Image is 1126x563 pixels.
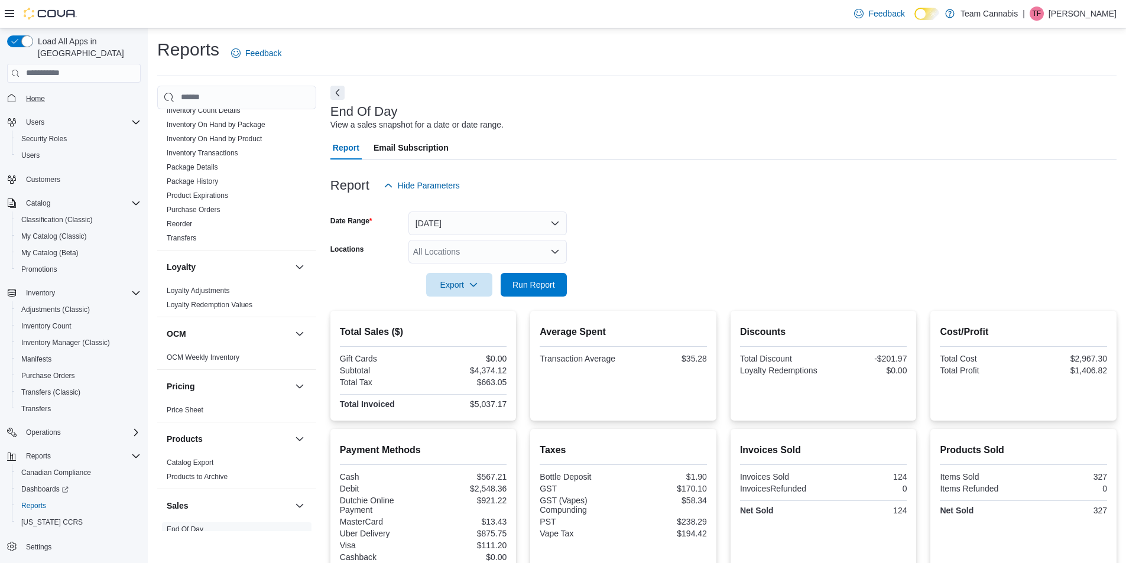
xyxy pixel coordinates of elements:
button: Export [426,273,492,297]
span: Catalog [26,198,50,208]
button: Hide Parameters [379,174,465,197]
span: Operations [26,428,61,437]
div: $1.90 [626,472,707,481]
div: Gift Cards [340,354,421,363]
button: Sales [167,500,290,512]
label: Locations [330,245,364,254]
span: Canadian Compliance [17,466,141,480]
a: Dashboards [17,482,73,496]
span: Manifests [17,352,141,366]
a: Purchase Orders [17,369,80,383]
button: Catalog [2,195,145,211]
div: $238.29 [626,517,707,526]
h2: Taxes [540,443,707,457]
div: $170.10 [626,484,707,493]
a: Customers [21,173,65,187]
span: [US_STATE] CCRS [21,518,83,527]
button: Transfers [12,401,145,417]
span: My Catalog (Classic) [21,232,87,241]
h2: Total Sales ($) [340,325,507,339]
button: [DATE] [408,211,567,235]
span: Inventory On Hand by Package [167,120,265,129]
h2: Cost/Profit [940,325,1107,339]
span: Adjustments (Classic) [21,305,90,314]
div: Loyalty [157,284,316,317]
a: Package History [167,177,218,186]
a: Purchase Orders [167,206,220,214]
button: Open list of options [550,247,560,256]
button: Inventory [21,286,60,300]
a: Transfers [167,234,196,242]
div: $663.05 [426,377,507,387]
a: Users [17,148,44,162]
span: Reports [17,499,141,513]
span: Transfers (Classic) [17,385,141,399]
div: Debit [340,484,421,493]
span: My Catalog (Beta) [17,246,141,260]
span: Adjustments (Classic) [17,302,141,317]
h2: Payment Methods [340,443,507,457]
button: Loyalty [167,261,290,273]
h3: OCM [167,328,186,340]
span: Inventory Manager (Classic) [21,338,110,347]
div: Inventory [157,75,316,250]
div: Dutchie Online Payment [340,496,421,515]
div: Total Tax [340,377,421,387]
button: [US_STATE] CCRS [12,514,145,531]
span: Inventory On Hand by Product [167,134,262,144]
span: Product Expirations [167,191,228,200]
span: Inventory Transactions [167,148,238,158]
span: Security Roles [21,134,67,144]
button: My Catalog (Beta) [12,245,145,261]
div: InvoicesRefunded [740,484,821,493]
a: Promotions [17,262,62,276]
a: Inventory On Hand by Product [167,135,262,143]
span: Purchase Orders [21,371,75,380]
span: Purchase Orders [17,369,141,383]
span: Promotions [21,265,57,274]
button: Transfers (Classic) [12,384,145,401]
span: Load All Apps in [GEOGRAPHIC_DATA] [33,35,141,59]
button: Home [2,90,145,107]
h2: Discounts [740,325,907,339]
div: Bottle Deposit [540,472,621,481]
h2: Invoices Sold [740,443,907,457]
span: Users [26,118,44,127]
div: $4,374.12 [426,366,507,375]
div: $111.20 [426,541,507,550]
span: Price Sheet [167,405,203,415]
div: $921.22 [426,496,507,505]
div: $0.00 [826,366,907,375]
a: Feedback [226,41,286,65]
span: My Catalog (Classic) [17,229,141,243]
div: $13.43 [426,517,507,526]
button: Operations [2,424,145,441]
a: Package Details [167,163,218,171]
span: Users [21,151,40,160]
h3: Pricing [167,380,194,392]
a: Price Sheet [167,406,203,414]
a: Settings [21,540,56,554]
a: Manifests [17,352,56,366]
span: Inventory [26,288,55,298]
h3: Sales [167,500,189,512]
div: Products [157,455,316,489]
div: 0 [1026,484,1107,493]
span: Users [21,115,141,129]
div: 124 [826,506,907,515]
a: Home [21,92,50,106]
span: Manifests [21,354,51,364]
button: Run Report [501,273,567,297]
span: Home [21,91,141,106]
div: Invoices Sold [740,472,821,481]
span: Transfers [167,233,196,243]
span: Settings [26,542,51,552]
div: OCM [157,350,316,369]
div: 327 [1026,506,1107,515]
span: Dark Mode [914,20,915,21]
button: Users [21,115,49,129]
h2: Products Sold [940,443,1107,457]
div: $58.34 [626,496,707,505]
button: Manifests [12,351,145,367]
